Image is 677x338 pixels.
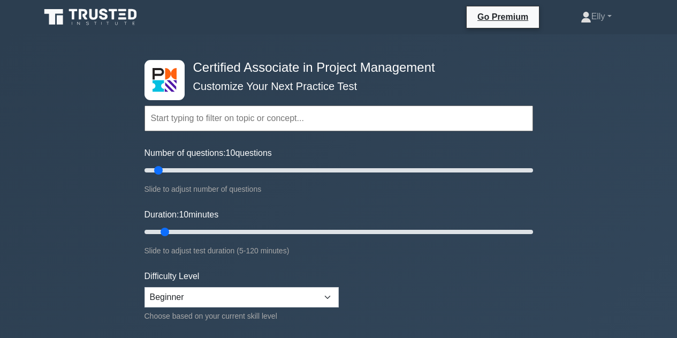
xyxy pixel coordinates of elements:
[144,147,272,160] label: Number of questions: questions
[471,10,535,24] a: Go Premium
[144,208,219,221] label: Duration: minutes
[144,106,533,131] input: Start typing to filter on topic or concept...
[144,310,339,322] div: Choose based on your current skill level
[144,183,533,196] div: Slide to adjust number of questions
[144,244,533,257] div: Slide to adjust test duration (5-120 minutes)
[189,60,481,76] h4: Certified Associate in Project Management
[555,6,637,27] a: Elly
[144,270,200,283] label: Difficulty Level
[226,148,235,157] span: 10
[179,210,188,219] span: 10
